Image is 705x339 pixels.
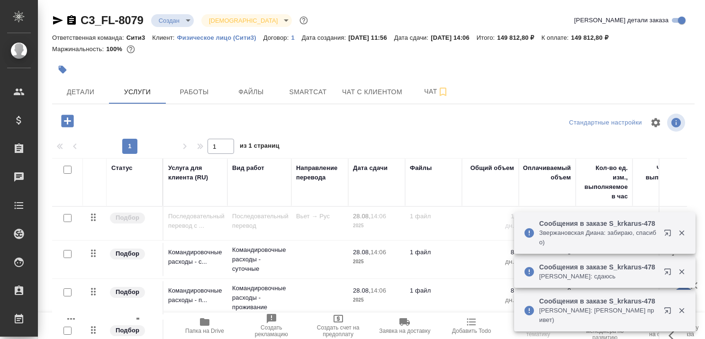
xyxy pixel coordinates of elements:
[116,287,139,297] p: Подбор
[116,249,139,259] p: Подбор
[353,287,371,294] p: 28.08,
[371,249,386,256] p: 14:06
[232,245,287,274] p: Командировочные расходы - суточные
[168,212,223,231] p: Последовательный перевод с ...
[291,33,301,41] a: 1
[539,262,658,272] p: Сообщения в заказе S_krkarus-478
[168,163,223,182] div: Услуга для клиента (RU)
[81,14,144,27] a: C3_FL-8079
[52,45,106,53] p: Маржинальность:
[240,140,280,154] span: из 1 страниц
[539,296,658,306] p: Сообщения в заказе S_krkarus-478
[116,326,139,335] p: Подбор
[156,17,182,25] button: Создан
[52,59,73,80] button: Добавить тэг
[539,306,658,325] p: [PERSON_NAME]: [PERSON_NAME] привет)
[232,284,287,312] p: Командировочные расходы - проживание
[152,34,177,41] p: Клиент:
[238,312,305,339] button: Создать рекламацию
[410,248,457,257] p: 1 файл
[232,163,264,173] div: Вид работ
[201,14,292,27] div: Создан
[505,312,572,339] button: Определить тематику
[467,286,514,295] p: 8
[431,34,477,41] p: [DATE] 14:06
[342,86,402,98] span: Чат с клиентом
[310,324,366,338] span: Создать счет на предоплату
[296,212,343,221] p: Вьет → Рус
[302,34,348,41] p: Дата создания:
[452,328,491,334] span: Добавить Todo
[115,86,160,98] span: Услуги
[633,207,689,240] td: 0.03
[177,33,263,41] a: Физическое лицо (Сити3)
[172,86,217,98] span: Работы
[511,324,566,338] span: Определить тематику
[353,249,371,256] p: 28.08,
[672,229,691,237] button: Закрыть
[410,212,457,221] p: 1 файл
[371,312,438,339] button: Заявка на доставку
[185,328,224,334] span: Папка на Drive
[477,34,497,41] p: Итого:
[296,163,343,182] div: Направление перевода
[539,272,658,281] p: [PERSON_NAME]: сдаюсь
[263,34,291,41] p: Договор:
[244,324,299,338] span: Создать рекламацию
[571,34,615,41] p: 149 812,80 ₽
[394,34,431,41] p: Дата сдачи:
[298,14,310,27] button: Доп статусы указывают на важность/срочность заказа
[371,213,386,220] p: 14:06
[467,212,514,221] p: 1
[353,221,400,231] p: 2025
[106,45,125,53] p: 100%
[438,312,505,339] button: Добавить Todo
[353,257,400,267] p: 2025
[353,163,388,173] div: Дата сдачи
[470,163,514,173] div: Общий объем
[539,228,658,247] p: Звержановская Диана: забираю, спасибо)
[539,219,658,228] p: Сообщения в заказе S_krkarus-478
[116,213,139,223] p: Подбор
[127,34,153,41] p: Сити3
[206,17,280,25] button: [DEMOGRAPHIC_DATA]
[371,287,386,294] p: 14:06
[353,295,400,305] p: 2025
[66,15,77,26] button: Скопировать ссылку
[168,248,223,267] p: Командировочные расходы - с...
[172,312,238,339] button: Папка на Drive
[177,34,263,41] p: Физическое лицо (Сити3)
[467,295,514,305] p: дн.
[672,268,691,276] button: Закрыть
[637,163,685,182] div: Часов на выполнение
[437,86,449,98] svg: Подписаться
[658,223,681,246] button: Открыть в новой вкладке
[580,163,628,201] div: Кол-во ед. изм., выполняемое в час
[644,111,667,134] span: Настроить таблицу
[228,86,274,98] span: Файлы
[353,213,371,220] p: 28.08,
[168,286,223,305] p: Командировочные расходы - п...
[232,212,287,231] p: Последовательный перевод
[497,34,541,41] p: 149 812,80 ₽
[567,116,644,130] div: split button
[151,14,194,27] div: Создан
[348,34,394,41] p: [DATE] 11:56
[410,163,432,173] div: Файлы
[658,301,681,324] button: Открыть в новой вкладке
[291,34,301,41] p: 1
[523,163,571,182] div: Оплачиваемый объем
[467,248,514,257] p: 8
[410,286,457,295] p: 1 файл
[672,306,691,315] button: Закрыть
[52,15,63,26] button: Скопировать ссылку для ЯМессенджера
[305,312,371,339] button: Создать счет на предоплату
[467,257,514,267] p: дн.
[574,16,669,25] span: [PERSON_NAME] детали заказа
[285,86,331,98] span: Smartcat
[111,163,133,173] div: Статус
[379,328,430,334] span: Заявка на доставку
[467,221,514,231] p: дн.
[52,34,127,41] p: Ответственная команда:
[542,34,571,41] p: К оплате:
